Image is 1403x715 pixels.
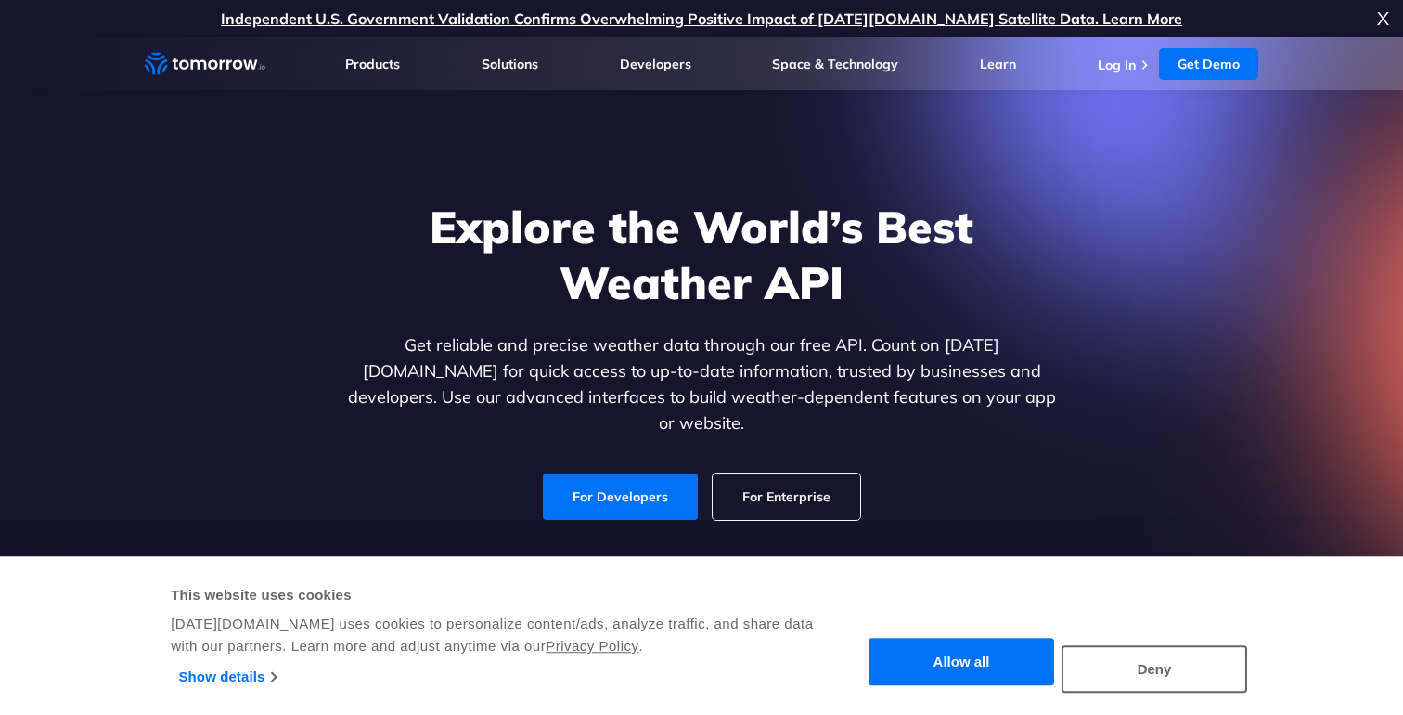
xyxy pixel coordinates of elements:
a: Privacy Policy [546,638,638,654]
a: Independent U.S. Government Validation Confirms Overwhelming Positive Impact of [DATE][DOMAIN_NAM... [221,9,1182,28]
div: [DATE][DOMAIN_NAME] uses cookies to personalize content/ads, analyze traffic, and share data with... [171,613,816,657]
a: For Developers [543,474,698,520]
button: Allow all [869,639,1054,686]
button: Deny [1062,645,1247,693]
a: Show details [179,663,277,691]
a: Developers [620,56,691,72]
a: Solutions [482,56,538,72]
a: Log In [1098,57,1136,73]
p: Get reliable and precise weather data through our free API. Count on [DATE][DOMAIN_NAME] for quic... [343,332,1060,436]
a: Get Demo [1159,48,1258,80]
a: Learn [980,56,1016,72]
a: For Enterprise [713,474,860,520]
a: Products [345,56,400,72]
div: This website uses cookies [171,584,816,606]
a: Space & Technology [772,56,898,72]
a: Home link [145,50,265,78]
h1: Explore the World’s Best Weather API [343,199,1060,310]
